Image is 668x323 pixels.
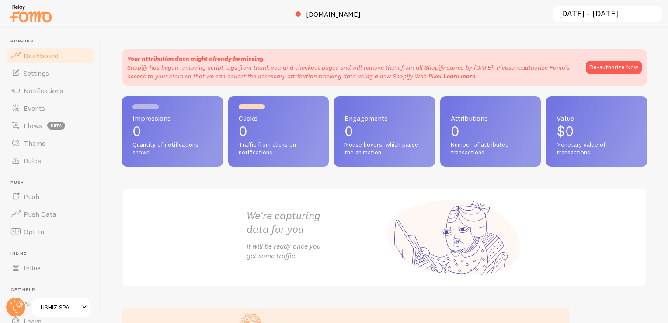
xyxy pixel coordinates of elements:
span: Pop-ups [10,39,95,44]
a: Push [5,188,95,205]
span: Opt-In [24,227,44,236]
span: Mouse hovers, which pause the animation [344,141,424,156]
p: Shopify has begun removing script tags from thank you and checkout pages and will remove them fro... [127,63,577,81]
span: Theme [24,139,45,147]
span: Settings [24,69,49,77]
span: Quantity of notifications shown [132,141,212,156]
span: Number of attributed transactions [451,141,531,156]
a: Push Data [5,205,95,223]
a: Inline [5,259,95,277]
p: 0 [344,124,424,138]
span: Inline [24,263,41,272]
a: Opt-In [5,223,95,240]
button: Re-authorize Now [586,61,642,74]
span: Clicks [239,115,319,122]
span: Engagements [344,115,424,122]
a: Rules [5,152,95,169]
img: fomo-relay-logo-orange.svg [9,2,53,25]
p: It will be ready once you get some traffic [247,241,385,261]
span: Inline [10,251,95,256]
span: $0 [557,123,574,140]
span: Value [557,115,637,122]
span: Attributions [451,115,531,122]
a: Alerts [5,295,95,312]
h2: We're capturing data for you [247,209,385,236]
a: Dashboard [5,47,95,64]
span: Flows [24,121,42,130]
span: LUSHIZ SPA [38,302,79,312]
a: Events [5,99,95,117]
a: Learn more [443,72,475,80]
span: Monetary value of transactions [557,141,637,156]
span: Events [24,104,45,112]
span: Push [24,192,39,201]
p: 0 [451,124,531,138]
a: Flows beta [5,117,95,134]
span: Rules [24,156,41,165]
a: LUSHIZ SPA [31,297,90,318]
span: Dashboard [24,51,59,60]
span: Notifications [24,86,63,95]
span: Traffic from clicks on notifications [239,141,319,156]
a: Theme [5,134,95,152]
p: 0 [239,124,319,138]
p: 0 [132,124,212,138]
span: beta [47,122,65,130]
span: Push Data [24,210,56,218]
span: Get Help [10,287,95,293]
span: Impressions [132,115,212,122]
a: Notifications [5,82,95,99]
strong: Your attribution data might already be missing. [127,55,265,63]
span: Push [10,180,95,186]
a: Settings [5,64,95,82]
